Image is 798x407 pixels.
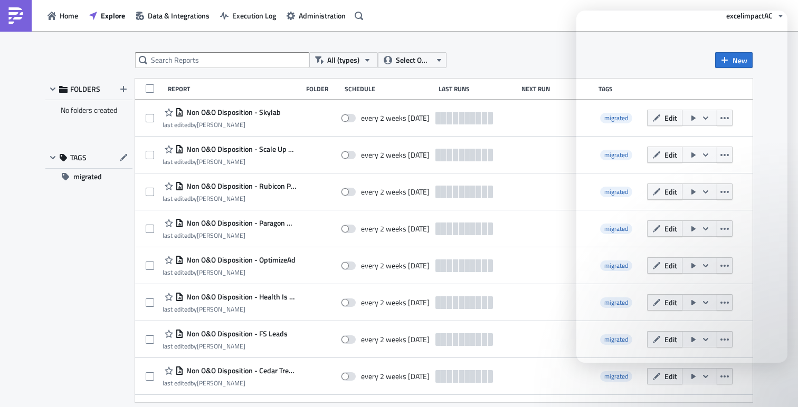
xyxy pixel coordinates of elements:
span: Edit [664,371,677,382]
div: Schedule [345,85,433,93]
button: migrated [45,169,132,185]
div: last edited by [PERSON_NAME] [163,121,281,129]
span: Home [60,10,78,21]
span: Non O&O Disposition - Scale Up Media [184,144,297,154]
span: Non O&O Disposition - OptimizeAd [184,255,296,265]
div: last edited by [PERSON_NAME] [163,305,297,313]
div: last edited by [PERSON_NAME] [163,231,297,239]
div: every 2 weeks on Monday [361,298,430,307]
div: No folders created [45,100,132,120]
span: Non O&O Disposition - Rubicon Performance [184,181,297,191]
span: Explore [101,10,125,21]
span: Non O&O Disposition - Health Is Wealth Marketing [184,292,297,302]
span: Administration [299,10,346,21]
div: Last Runs [439,85,516,93]
div: last edited by [PERSON_NAME] [163,195,297,202]
span: migrated [73,169,102,185]
span: Non O&O Disposition - Cedar Tree Media [184,366,297,375]
div: last edited by [PERSON_NAME] [163,379,297,387]
span: migrated [600,371,632,382]
div: Next Run [521,85,594,93]
span: Non O&O Disposition - FS Leads [184,329,288,338]
button: Edit [647,368,682,384]
div: Report [168,85,301,93]
div: last edited by [PERSON_NAME] [163,268,296,276]
span: excelimpact AC [726,10,773,21]
button: Explore [83,7,130,24]
div: every 2 weeks on Monday [361,187,430,197]
input: Search Reports [135,52,309,68]
div: every 2 weeks on Monday [361,372,430,381]
img: PushMetrics [7,7,24,24]
div: every 2 weeks on Monday [361,150,430,160]
div: every 2 weeks on Monday [361,335,430,344]
span: All (types) [327,54,359,66]
button: Home [42,7,83,24]
div: Folder [306,85,339,93]
span: Non O&O Disposition - Paragon Media [184,218,297,228]
button: excelimpactAC [721,7,790,24]
div: every 2 weeks on Monday [361,261,430,270]
span: Select Owner [396,54,431,66]
span: Execution Log [232,10,276,21]
div: every 2 weeks on Monday [361,113,430,123]
button: Select Owner [378,52,446,68]
span: Non O&O Disposition - Skylab [184,108,281,117]
button: Execution Log [215,7,281,24]
span: TAGS [70,153,87,162]
iframe: Intercom live chat [762,371,787,396]
button: Data & Integrations [130,7,215,24]
span: migrated [604,371,628,381]
button: All (types) [309,52,378,68]
span: FOLDERS [70,84,100,94]
span: Data & Integrations [148,10,210,21]
div: last edited by [PERSON_NAME] [163,342,288,350]
div: last edited by [PERSON_NAME] [163,158,297,166]
button: Administration [281,7,351,24]
iframe: Intercom live chat [576,11,787,363]
div: every 2 weeks on Monday [361,224,430,234]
